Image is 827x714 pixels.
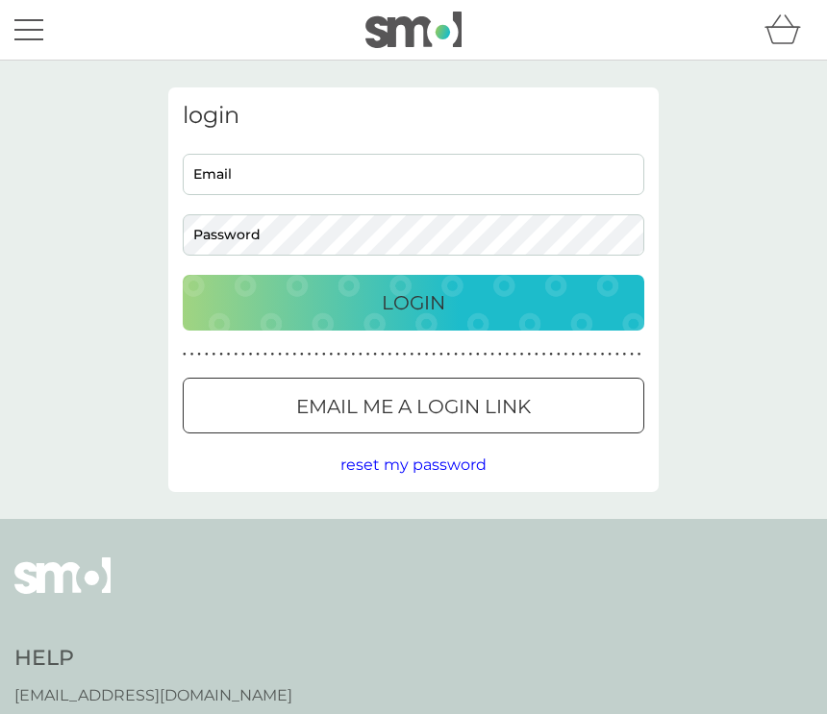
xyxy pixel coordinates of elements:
[308,350,312,359] p: ●
[205,350,209,359] p: ●
[417,350,421,359] p: ●
[764,11,813,49] div: basket
[527,350,531,359] p: ●
[506,350,510,359] p: ●
[484,350,488,359] p: ●
[388,350,392,359] p: ●
[213,350,216,359] p: ●
[638,350,641,359] p: ●
[468,350,472,359] p: ●
[403,350,407,359] p: ●
[344,350,348,359] p: ●
[322,350,326,359] p: ●
[490,350,494,359] p: ●
[382,287,445,318] p: Login
[623,350,627,359] p: ●
[183,378,644,433] button: Email me a login link
[359,350,363,359] p: ●
[454,350,458,359] p: ●
[366,350,370,359] p: ●
[340,453,487,478] button: reset my password
[219,350,223,359] p: ●
[296,391,531,422] p: Email me a login link
[410,350,413,359] p: ●
[615,350,619,359] p: ●
[425,350,429,359] p: ●
[476,350,480,359] p: ●
[365,12,462,48] img: smol
[263,350,267,359] p: ●
[351,350,355,359] p: ●
[197,350,201,359] p: ●
[571,350,575,359] p: ●
[14,557,111,623] img: smol
[381,350,385,359] p: ●
[564,350,568,359] p: ●
[432,350,436,359] p: ●
[14,12,43,48] button: menu
[340,455,487,474] span: reset my password
[549,350,553,359] p: ●
[241,350,245,359] p: ●
[271,350,275,359] p: ●
[14,683,292,708] a: [EMAIL_ADDRESS][DOMAIN_NAME]
[593,350,597,359] p: ●
[535,350,539,359] p: ●
[292,350,296,359] p: ●
[608,350,612,359] p: ●
[542,350,546,359] p: ●
[278,350,282,359] p: ●
[14,644,292,674] h4: Help
[513,350,516,359] p: ●
[579,350,583,359] p: ●
[190,350,194,359] p: ●
[234,350,238,359] p: ●
[373,350,377,359] p: ●
[183,275,644,331] button: Login
[395,350,399,359] p: ●
[520,350,524,359] p: ●
[447,350,451,359] p: ●
[227,350,231,359] p: ●
[300,350,304,359] p: ●
[183,350,187,359] p: ●
[601,350,605,359] p: ●
[630,350,634,359] p: ●
[330,350,334,359] p: ●
[462,350,465,359] p: ●
[498,350,502,359] p: ●
[183,102,644,130] h3: login
[256,350,260,359] p: ●
[249,350,253,359] p: ●
[314,350,318,359] p: ●
[337,350,340,359] p: ●
[586,350,589,359] p: ●
[557,350,561,359] p: ●
[439,350,443,359] p: ●
[286,350,289,359] p: ●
